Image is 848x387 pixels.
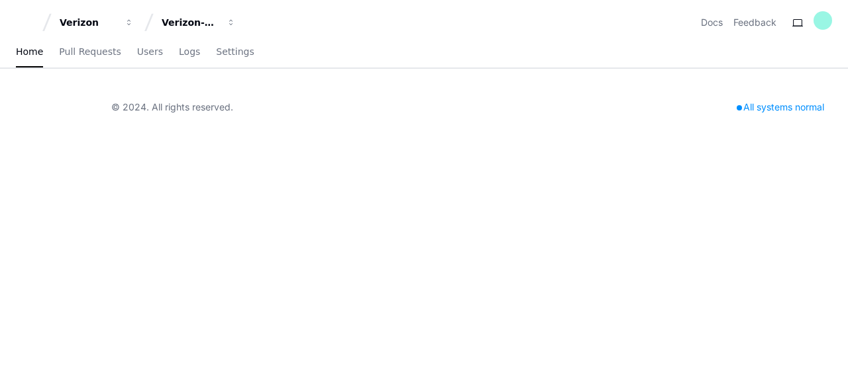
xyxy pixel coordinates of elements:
span: Users [137,48,163,56]
div: © 2024. All rights reserved. [111,101,233,114]
div: All systems normal [729,98,832,116]
span: Settings [216,48,254,56]
div: Verizon-Clarify-Order-Management [162,16,219,29]
a: Home [16,37,43,67]
a: Pull Requests [59,37,121,67]
a: Docs [701,16,723,29]
span: Logs [179,48,200,56]
div: Verizon [60,16,117,29]
a: Settings [216,37,254,67]
button: Verizon-Clarify-Order-Management [156,11,241,34]
span: Home [16,48,43,56]
button: Feedback [733,16,776,29]
button: Verizon [54,11,139,34]
span: Pull Requests [59,48,121,56]
a: Logs [179,37,200,67]
a: Users [137,37,163,67]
